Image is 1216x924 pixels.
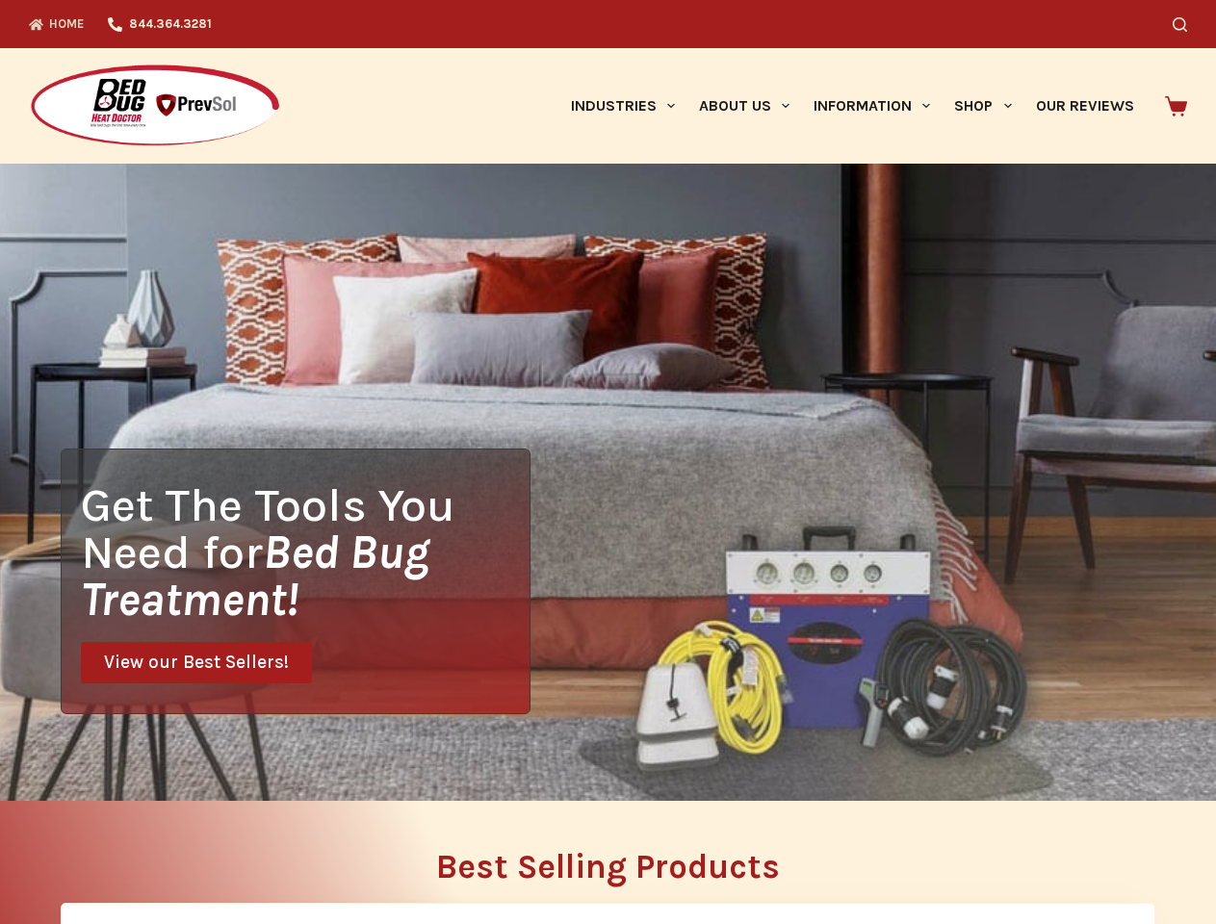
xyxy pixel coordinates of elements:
i: Bed Bug Treatment! [81,525,429,627]
button: Search [1173,17,1187,32]
a: View our Best Sellers! [81,642,312,683]
a: Industries [558,48,686,164]
nav: Primary [558,48,1146,164]
span: View our Best Sellers! [104,654,289,672]
h2: Best Selling Products [61,850,1155,884]
a: Our Reviews [1023,48,1146,164]
img: Prevsol/Bed Bug Heat Doctor [29,64,281,149]
a: Shop [943,48,1023,164]
a: About Us [686,48,801,164]
a: Information [802,48,943,164]
h1: Get The Tools You Need for [81,481,530,623]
